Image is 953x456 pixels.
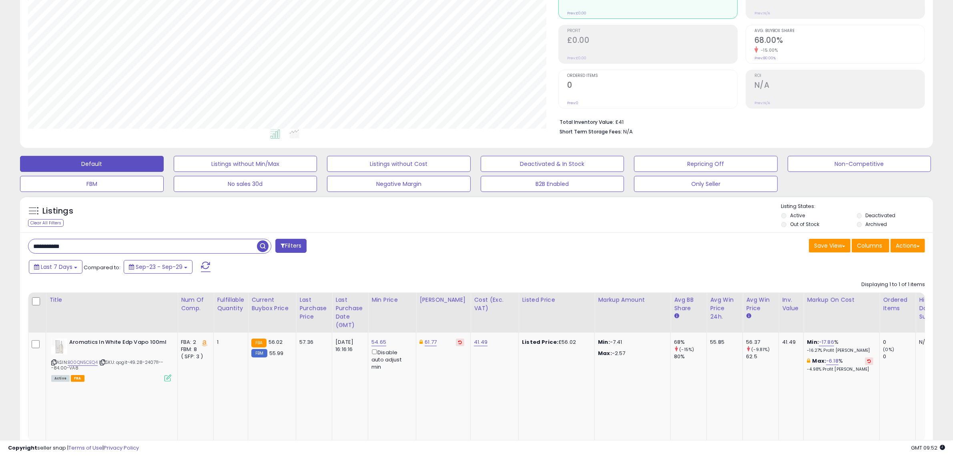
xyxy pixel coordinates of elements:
p: -16.27% Profit [PERSON_NAME] [807,348,873,353]
div: Avg Win Price 24h. [710,296,739,321]
div: Current Buybox Price [251,296,293,313]
small: (0%) [883,346,894,353]
div: Avg Win Price [746,296,775,313]
small: Prev: £0.00 [567,56,586,61]
div: Avg BB Share [674,296,703,313]
label: Deactivated [866,212,896,219]
th: The percentage added to the cost of goods (COGS) that forms the calculator for Min & Max prices. [804,293,880,333]
div: Fulfillable Quantity [217,296,245,313]
span: Sep-23 - Sep-29 [136,263,183,271]
span: 55.99 [269,349,284,357]
button: Negative Margin [327,176,471,192]
small: (-15%) [679,346,694,353]
div: N/A [919,339,945,346]
div: Num of Comp. [181,296,210,313]
button: Only Seller [634,176,778,192]
div: Ordered Items [883,296,912,313]
div: 57.36 [299,339,326,346]
div: Last Purchase Price [299,296,329,321]
button: FBM [20,176,164,192]
span: 2025-10-10 09:52 GMT [911,444,945,452]
div: seller snap | | [8,444,139,452]
div: 62.5 [746,353,778,360]
p: -2.57 [598,350,664,357]
div: Listed Price [522,296,591,304]
span: ROI [754,74,925,78]
small: (-9.81%) [751,346,770,353]
p: -7.41 [598,339,664,346]
b: Short Term Storage Fees: [560,128,622,135]
a: 61.77 [425,338,437,346]
a: B00QN5CEQ4 [68,359,98,366]
button: Save View [809,239,851,252]
span: Columns [857,242,882,250]
div: 80% [674,353,706,360]
div: % [807,357,873,372]
strong: Min: [598,338,610,346]
small: Prev: N/A [754,101,770,105]
small: Avg Win Price. [746,313,751,320]
h2: £0.00 [567,36,737,46]
button: Deactivated & In Stock [481,156,624,172]
span: | SKU: qogit-49.28-240711---84.00-VA8 [51,359,164,371]
div: ( SFP: 3 ) [181,353,207,360]
span: All listings currently available for purchase on Amazon [51,375,70,382]
div: Markup Amount [598,296,667,304]
div: 56.37 [746,339,778,346]
div: Last Purchase Date (GMT) [335,296,365,329]
span: Last 7 Days [41,263,72,271]
a: 54.65 [371,338,386,346]
a: -6.18 [826,357,839,365]
b: Aromatics In White Edp Vapo 100ml [69,339,167,348]
h2: N/A [754,81,925,91]
span: 56.02 [269,338,283,346]
span: Ordered Items [567,74,737,78]
a: Privacy Policy [104,444,139,452]
p: -4.98% Profit [PERSON_NAME] [807,367,873,372]
button: Non-Competitive [788,156,931,172]
div: % [807,339,873,353]
a: Terms of Use [68,444,102,452]
div: FBM: 8 [181,346,207,353]
small: Prev: 0 [567,101,578,105]
div: [DATE] 16:16:16 [335,339,362,353]
div: Displaying 1 to 1 of 1 items [861,281,925,289]
div: Markup on Cost [807,296,876,304]
strong: Max: [598,349,612,357]
span: Avg. Buybox Share [754,29,925,33]
small: Avg BB Share. [674,313,679,320]
img: 31a8a+hywgL._SL40_.jpg [51,339,67,355]
b: Listed Price: [522,338,558,346]
div: [PERSON_NAME] [419,296,467,304]
label: Out of Stock [790,221,819,228]
button: No sales 30d [174,176,317,192]
div: 0 [883,353,915,360]
div: ASIN: [51,339,171,381]
div: 68% [674,339,706,346]
b: Total Inventory Value: [560,119,614,125]
div: Clear All Filters [28,219,64,227]
b: Max: [813,357,827,365]
div: £56.02 [522,339,588,346]
p: Listing States: [781,203,933,210]
a: 41.49 [474,338,488,346]
small: Prev: N/A [754,11,770,16]
h5: Listings [42,206,73,217]
span: Profit [567,29,737,33]
button: Listings without Min/Max [174,156,317,172]
small: Prev: £0.00 [567,11,586,16]
small: FBA [251,339,266,347]
button: Default [20,156,164,172]
h2: 68.00% [754,36,925,46]
b: Min: [807,338,819,346]
button: Listings without Cost [327,156,471,172]
button: B2B Enabled [481,176,624,192]
small: Prev: 80.00% [754,56,776,61]
button: Columns [852,239,889,252]
span: N/A [623,128,633,135]
button: Filters [275,239,307,253]
div: Title [49,296,174,304]
div: 41.49 [782,339,797,346]
strong: Copyright [8,444,37,452]
div: Inv. value [782,296,800,313]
